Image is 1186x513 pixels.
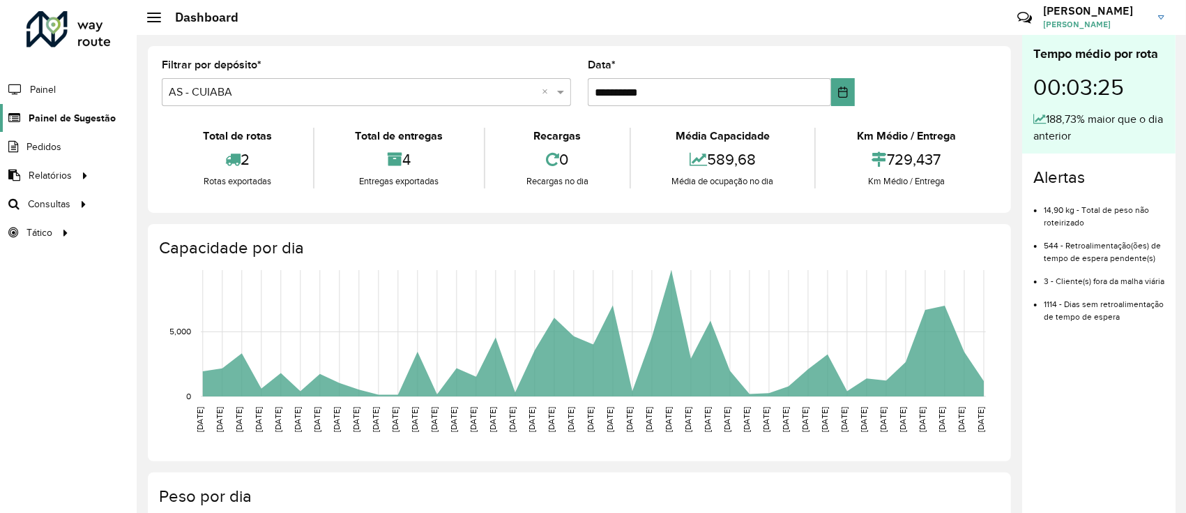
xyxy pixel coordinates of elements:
text: [DATE] [449,407,458,432]
text: [DATE] [957,407,966,432]
div: Km Médio / Entrega [819,128,994,144]
div: Recargas no dia [489,174,626,188]
text: [DATE] [215,407,224,432]
span: Relatórios [29,168,72,183]
text: [DATE] [254,407,263,432]
text: [DATE] [781,407,790,432]
span: Pedidos [26,140,61,154]
text: 0 [186,392,191,401]
text: [DATE] [722,407,731,432]
text: [DATE] [742,407,751,432]
span: Painel [30,82,56,97]
li: 14,90 kg - Total de peso não roteirizado [1044,193,1164,229]
text: [DATE] [605,407,614,432]
div: Total de entregas [318,128,481,144]
h4: Peso por dia [159,486,997,507]
text: 5,000 [169,327,191,336]
div: 2 [165,144,310,174]
a: Contato Rápido [1010,3,1040,33]
text: [DATE] [859,407,868,432]
div: Km Médio / Entrega [819,174,994,188]
div: 589,68 [634,144,812,174]
text: [DATE] [976,407,985,432]
text: [DATE] [586,407,595,432]
span: [PERSON_NAME] [1043,18,1148,31]
span: Tático [26,225,52,240]
text: [DATE] [625,407,634,432]
text: [DATE] [390,407,400,432]
h4: Alertas [1033,168,1164,188]
div: Média de ocupação no dia [634,174,812,188]
text: [DATE] [469,407,478,432]
text: [DATE] [644,407,653,432]
h4: Capacidade por dia [159,238,997,258]
text: [DATE] [683,407,692,432]
text: [DATE] [527,407,536,432]
text: [DATE] [234,407,243,432]
text: [DATE] [800,407,809,432]
div: 188,73% maior que o dia anterior [1033,111,1164,144]
div: Total de rotas [165,128,310,144]
li: 544 - Retroalimentação(ões) de tempo de espera pendente(s) [1044,229,1164,265]
div: Tempo médio por rota [1033,45,1164,64]
label: Data [588,57,616,73]
text: [DATE] [839,407,849,432]
text: [DATE] [273,407,282,432]
text: [DATE] [429,407,439,432]
button: Choose Date [831,78,855,106]
div: Entregas exportadas [318,174,481,188]
text: [DATE] [664,407,673,432]
li: 3 - Cliente(s) fora da malha viária [1044,265,1164,288]
text: [DATE] [293,407,302,432]
text: [DATE] [332,407,341,432]
text: [DATE] [879,407,888,432]
div: 00:03:25 [1033,64,1164,111]
div: Média Capacidade [634,128,812,144]
text: [DATE] [508,407,517,432]
label: Filtrar por depósito [162,57,261,73]
text: [DATE] [371,407,380,432]
text: [DATE] [547,407,556,432]
div: 729,437 [819,144,994,174]
span: Painel de Sugestão [29,111,116,126]
h2: Dashboard [161,10,238,25]
text: [DATE] [566,407,575,432]
div: Rotas exportadas [165,174,310,188]
div: Recargas [489,128,626,144]
span: Consultas [28,197,70,211]
div: 4 [318,144,481,174]
text: [DATE] [703,407,712,432]
li: 1114 - Dias sem retroalimentação de tempo de espera [1044,288,1164,323]
text: [DATE] [351,407,360,432]
h3: [PERSON_NAME] [1043,4,1148,17]
text: [DATE] [410,407,419,432]
text: [DATE] [918,407,927,432]
text: [DATE] [898,407,907,432]
span: Clear all [542,84,554,101]
div: 0 [489,144,626,174]
text: [DATE] [488,407,497,432]
text: [DATE] [761,407,770,432]
text: [DATE] [195,407,204,432]
text: [DATE] [312,407,321,432]
text: [DATE] [937,407,946,432]
text: [DATE] [820,407,829,432]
